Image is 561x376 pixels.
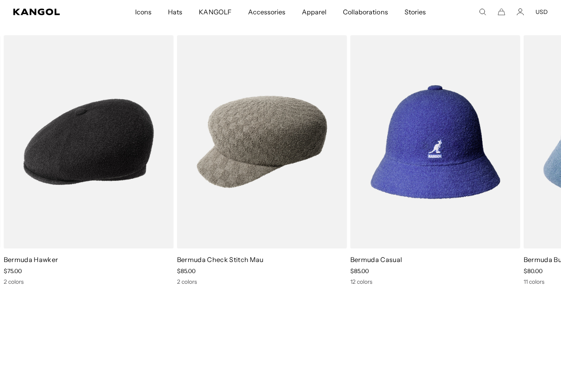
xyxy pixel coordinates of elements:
span: $85.00 [177,267,195,275]
div: 1 of 9 [347,35,520,285]
div: 8 of 9 [0,35,174,285]
img: Bermuda Check Stitch Mau [177,35,347,248]
button: USD [536,8,548,16]
img: Bermuda Casual [350,35,520,248]
span: $85.00 [350,267,369,275]
div: 2 colors [4,278,174,285]
a: Bermuda Hawker [4,255,58,264]
summary: Search here [479,8,486,16]
a: Account [517,8,524,16]
div: 9 of 9 [174,35,347,285]
span: $80.00 [524,267,543,275]
a: Bermuda Casual [350,255,402,264]
a: Kangol [13,9,89,15]
img: Bermuda Hawker [4,35,174,248]
div: 2 colors [177,278,347,285]
a: Bermuda Check Stitch Mau [177,255,264,264]
div: 12 colors [350,278,520,285]
button: Cart [498,8,505,16]
span: $75.00 [4,267,22,275]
